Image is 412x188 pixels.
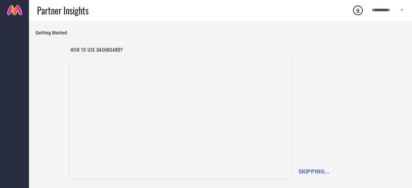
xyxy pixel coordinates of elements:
[70,56,292,178] iframe: Vorta Core : Market Intelligence Tool (Dashboard, Workspace and Consumer Insights)
[70,46,292,53] h1: How to use dashboard?
[352,4,364,16] div: Open download list
[37,4,89,17] span: Partner Insights
[35,30,406,35] span: Getting Started
[298,168,329,175] span: SKIPPING...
